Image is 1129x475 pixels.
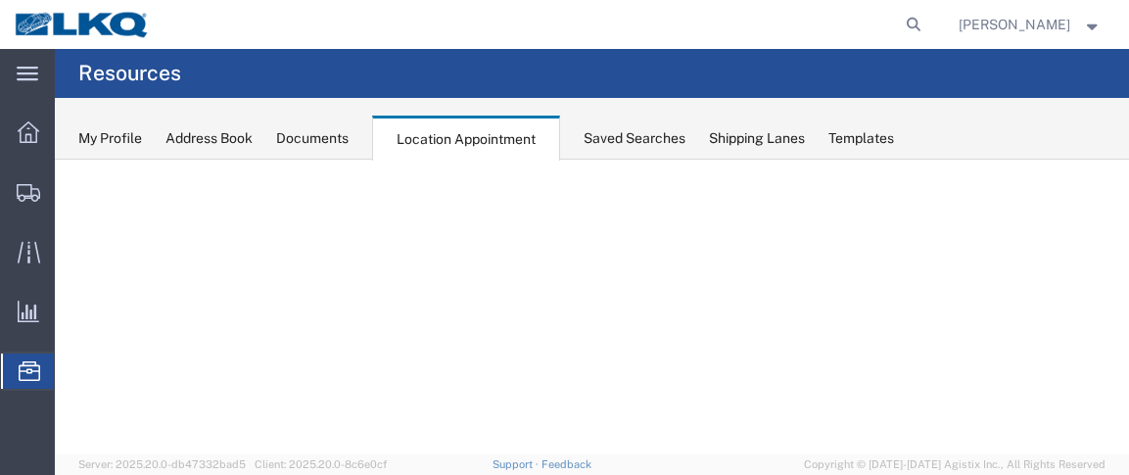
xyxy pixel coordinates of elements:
span: Server: 2025.20.0-db47332bad5 [78,458,246,470]
span: Krisann Metzger [959,14,1070,35]
h4: Resources [78,49,181,98]
div: Saved Searches [584,128,685,149]
div: Shipping Lanes [709,128,805,149]
div: Templates [828,128,894,149]
button: [PERSON_NAME] [958,13,1103,36]
div: My Profile [78,128,142,149]
div: Address Book [165,128,253,149]
img: logo [14,10,151,39]
span: Copyright © [DATE]-[DATE] Agistix Inc., All Rights Reserved [804,456,1105,473]
a: Support [493,458,541,470]
div: Documents [276,128,349,149]
span: Client: 2025.20.0-8c6e0cf [255,458,387,470]
div: Location Appointment [372,116,560,161]
iframe: FS Legacy Container [55,160,1129,454]
a: Feedback [541,458,591,470]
